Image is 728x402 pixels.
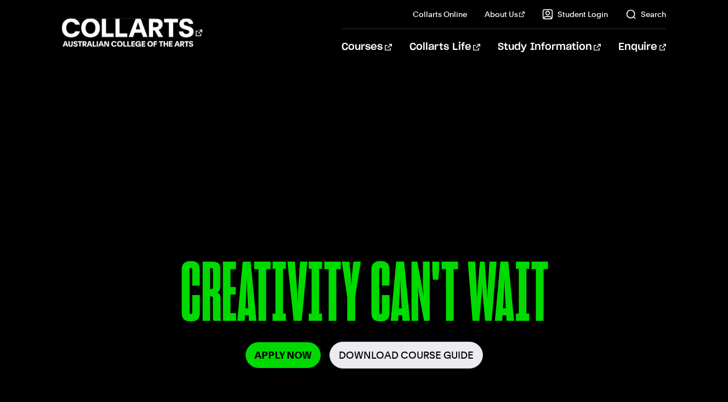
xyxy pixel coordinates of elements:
a: Enquire [618,29,666,65]
a: Search [625,9,666,20]
a: Collarts Life [410,29,480,65]
a: Courses [342,29,391,65]
a: Apply Now [246,342,321,368]
a: Student Login [542,9,608,20]
a: Study Information [498,29,601,65]
a: Download Course Guide [329,342,483,369]
div: Go to homepage [62,17,202,48]
a: About Us [485,9,525,20]
p: CREATIVITY CAN'T WAIT [62,251,666,342]
a: Collarts Online [413,9,467,20]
